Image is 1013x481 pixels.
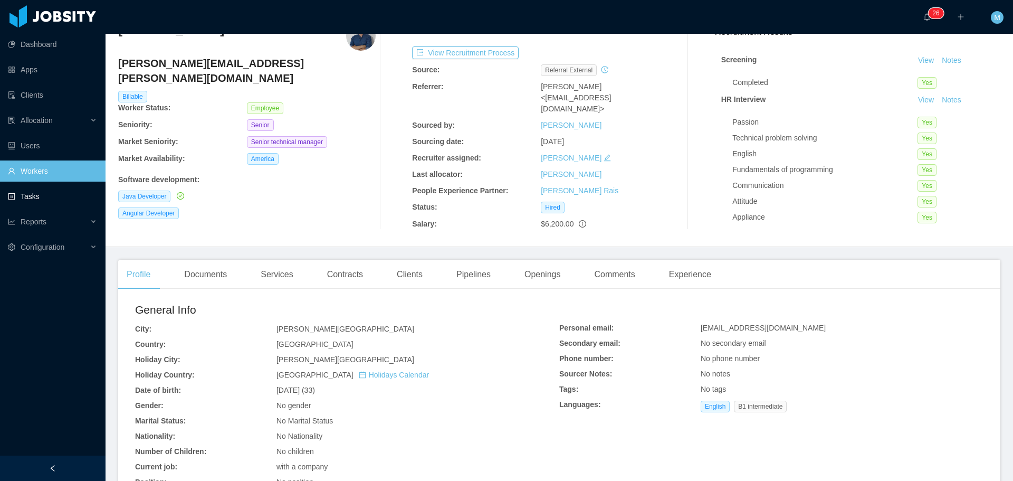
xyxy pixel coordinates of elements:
[701,384,983,395] div: No tags
[276,447,314,456] span: No children
[135,463,177,471] b: Current job:
[541,186,618,195] a: [PERSON_NAME] Rais
[8,161,97,182] a: icon: userWorkers
[276,432,322,440] span: No Nationality
[923,13,931,21] i: icon: bell
[247,153,279,165] span: America
[135,417,186,425] b: Marital Status:
[732,212,918,223] div: Appliance
[8,34,97,55] a: icon: pie-chartDashboard
[118,208,179,219] span: Angular Developer
[541,170,601,178] a: [PERSON_NAME]
[21,218,46,226] span: Reports
[8,243,15,251] i: icon: setting
[541,121,601,129] a: [PERSON_NAME]
[135,355,180,364] b: Holiday City:
[8,186,97,207] a: icon: profileTasks
[938,54,966,67] button: Notes
[21,243,64,251] span: Configuration
[732,133,918,144] div: Technical problem solving
[732,164,918,175] div: Fundamentals of programming
[8,218,15,225] i: icon: line-chart
[177,192,184,200] i: icon: check-circle
[276,371,429,379] span: [GEOGRAPHIC_DATA]
[412,46,519,59] button: icon: exportView Recruitment Process
[276,340,353,348] span: [GEOGRAPHIC_DATA]
[559,324,614,332] b: Personal email:
[734,401,787,412] span: B1 intermediate
[932,8,936,18] p: 2
[346,21,376,51] img: 77ca1a30-b542-11e9-8501-d3ea55bcfbe6_6654f7b08bf81-400w.png
[118,175,199,184] b: Software development :
[559,339,620,347] b: Secondary email:
[8,135,97,156] a: icon: robotUsers
[914,96,938,104] a: View
[914,56,938,64] a: View
[559,385,578,393] b: Tags:
[276,417,333,425] span: No Marital Status
[176,260,235,289] div: Documents
[541,220,574,228] span: $6,200.00
[252,260,301,289] div: Services
[559,400,601,409] b: Languages:
[135,386,181,394] b: Date of birth:
[579,220,586,228] span: info-circle
[732,196,918,207] div: Attitude
[541,137,564,146] span: [DATE]
[448,260,499,289] div: Pipelines
[118,103,170,112] b: Worker Status:
[118,191,170,202] span: Java Developer
[118,120,152,129] b: Seniority:
[247,102,283,114] span: Employee
[701,324,826,332] span: [EMAIL_ADDRESS][DOMAIN_NAME]
[661,260,720,289] div: Experience
[412,121,455,129] b: Sourced by:
[118,91,147,102] span: Billable
[118,56,376,86] h4: [PERSON_NAME][EMAIL_ADDRESS][PERSON_NAME][DOMAIN_NAME]
[247,119,274,131] span: Senior
[135,432,175,440] b: Nationality:
[412,170,463,178] b: Last allocator:
[994,11,1000,24] span: M
[918,180,936,192] span: Yes
[601,66,608,73] i: icon: history
[135,301,559,318] h2: General Info
[276,401,311,410] span: No gender
[388,260,431,289] div: Clients
[412,154,481,162] b: Recruiter assigned:
[541,154,601,162] a: [PERSON_NAME]
[732,180,918,191] div: Communication
[928,8,943,18] sup: 26
[516,260,569,289] div: Openings
[412,65,439,74] b: Source:
[701,354,760,363] span: No phone number
[118,260,159,289] div: Profile
[135,447,206,456] b: Number of Children:
[359,371,366,379] i: icon: calendar
[8,84,97,106] a: icon: auditClients
[21,116,53,125] span: Allocation
[412,82,443,91] b: Referrer:
[541,82,601,91] span: [PERSON_NAME]
[918,117,936,128] span: Yes
[559,354,614,363] b: Phone number:
[701,401,730,412] span: English
[918,212,936,223] span: Yes
[412,203,437,211] b: Status:
[918,133,936,144] span: Yes
[276,463,328,471] span: with a company
[732,117,918,128] div: Passion
[412,137,464,146] b: Sourcing date:
[319,260,371,289] div: Contracts
[918,77,936,89] span: Yes
[135,371,195,379] b: Holiday Country:
[276,386,315,394] span: [DATE] (33)
[8,117,15,124] i: icon: solution
[135,401,164,410] b: Gender:
[359,371,429,379] a: icon: calendarHolidays Calendar
[918,164,936,176] span: Yes
[412,186,508,195] b: People Experience Partner:
[118,154,185,163] b: Market Availability:
[701,370,730,378] span: No notes
[701,339,766,347] span: No secondary email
